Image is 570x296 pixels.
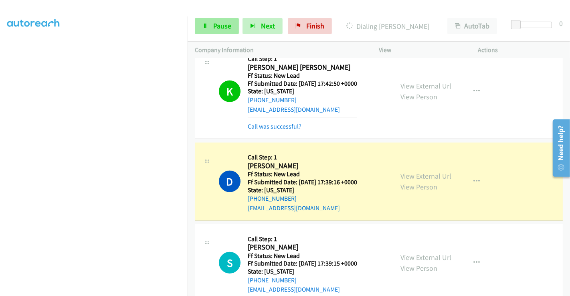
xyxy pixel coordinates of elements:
[243,18,283,34] button: Next
[248,195,297,202] a: [PHONE_NUMBER]
[248,276,297,284] a: [PHONE_NUMBER]
[248,161,357,171] h2: [PERSON_NAME]
[343,21,433,32] p: Dialing [PERSON_NAME]
[447,18,497,34] button: AutoTab
[400,253,451,262] a: View External Url
[400,264,437,273] a: View Person
[248,87,357,95] h5: State: [US_STATE]
[248,286,340,293] a: [EMAIL_ADDRESS][DOMAIN_NAME]
[219,81,241,102] h1: K
[559,18,563,29] div: 0
[248,123,301,130] a: Call was successful?
[248,72,357,80] h5: Ff Status: New Lead
[400,182,437,191] a: View Person
[478,45,563,55] p: Actions
[248,63,357,72] h2: [PERSON_NAME] [PERSON_NAME]
[515,22,552,28] div: Delay between calls (in seconds)
[248,252,357,260] h5: Ff Status: New Lead
[219,252,241,274] h1: S
[248,170,357,178] h5: Ff Status: New Lead
[400,92,437,101] a: View Person
[248,106,340,113] a: [EMAIL_ADDRESS][DOMAIN_NAME]
[248,268,357,276] h5: State: [US_STATE]
[400,171,451,181] a: View External Url
[306,21,324,30] span: Finish
[379,45,464,55] p: View
[547,116,570,180] iframe: Resource Center
[248,260,357,268] h5: Ff Submitted Date: [DATE] 17:39:15 +0000
[219,171,241,192] h1: D
[195,18,239,34] a: Pause
[195,45,364,55] p: Company Information
[248,178,357,186] h5: Ff Submitted Date: [DATE] 17:39:16 +0000
[288,18,332,34] a: Finish
[248,96,297,104] a: [PHONE_NUMBER]
[248,153,357,161] h5: Call Step: 1
[400,81,451,91] a: View External Url
[248,204,340,212] a: [EMAIL_ADDRESS][DOMAIN_NAME]
[213,21,231,30] span: Pause
[248,235,357,243] h5: Call Step: 1
[248,243,357,252] h2: [PERSON_NAME]
[248,186,357,194] h5: State: [US_STATE]
[219,252,241,274] div: The call is yet to be attempted
[248,80,357,88] h5: Ff Submitted Date: [DATE] 17:42:50 +0000
[248,55,357,63] h5: Call Step: 1
[261,21,275,30] span: Next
